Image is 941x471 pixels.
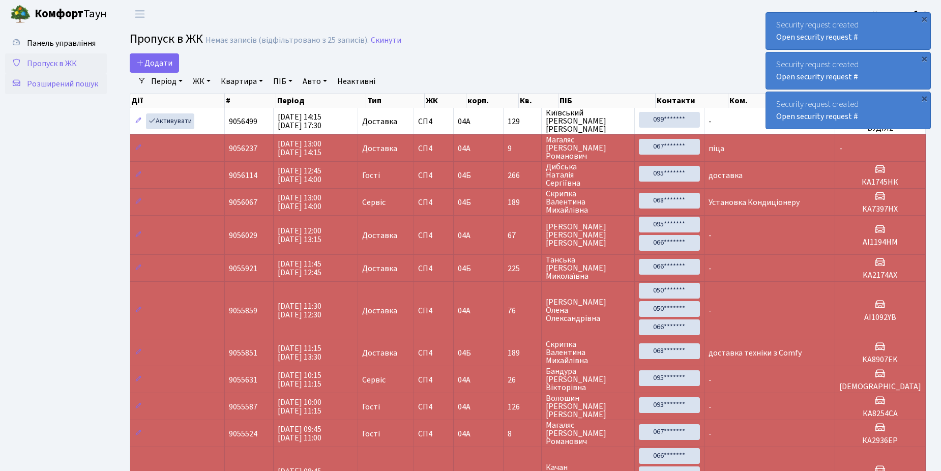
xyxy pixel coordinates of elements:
span: [DATE] 11:45 [DATE] 12:45 [278,258,321,278]
a: Open security request # [776,71,858,82]
th: Контакти [656,94,728,108]
span: 26 [508,376,537,384]
a: Розширений пошук [5,74,107,94]
span: СП4 [418,171,450,180]
span: Панель управління [27,38,96,49]
span: 9055921 [229,263,257,274]
span: 76 [508,307,537,315]
span: 225 [508,264,537,273]
div: Security request created [766,92,930,129]
span: Установка Кондиціонеру [709,197,800,208]
span: СП4 [418,430,450,438]
span: 189 [508,198,537,207]
span: - [709,305,712,316]
span: 04Б [458,263,471,274]
th: Тип [366,94,424,108]
span: - [709,116,712,127]
div: × [919,14,929,24]
span: Скрипка Валентина Михайлівна [546,190,630,214]
span: 04А [458,230,470,241]
span: Гості [362,430,380,438]
div: × [919,93,929,103]
span: Дибська Наталія Сергіївна [546,163,630,187]
button: Переключити навігацію [127,6,153,22]
span: СП4 [418,403,450,411]
a: Додати [130,53,179,73]
span: Київський [PERSON_NAME] [PERSON_NAME] [546,109,630,133]
span: [DATE] 10:15 [DATE] 11:15 [278,370,321,390]
span: [DATE] 12:45 [DATE] 14:00 [278,165,321,185]
span: 189 [508,349,537,357]
a: Період [147,73,187,90]
h5: KA7397НХ [839,204,921,214]
span: Доставка [362,231,397,240]
span: доставка [709,170,743,181]
span: Сервіс [362,198,386,207]
a: Скинути [371,36,401,45]
span: СП4 [418,376,450,384]
div: Немає записів (відфільтровано з 25 записів). [205,36,369,45]
th: Ком. [728,94,865,108]
span: Пропуск в ЖК [130,30,203,48]
span: Танська [PERSON_NAME] Миколаївна [546,256,630,280]
h5: KA8907EK [839,355,921,365]
span: - [709,374,712,386]
a: ПІБ [269,73,297,90]
span: - [709,263,712,274]
a: Консьєрж б. 4. [872,8,929,20]
div: Security request created [766,13,930,49]
span: 9056114 [229,170,257,181]
span: Доставка [362,144,397,153]
span: 126 [508,403,537,411]
h5: АІ1194НМ [839,238,921,247]
th: корп. [466,94,518,108]
a: Квартира [217,73,267,90]
span: Розширений пошук [27,78,98,90]
span: Гості [362,171,380,180]
span: піца [709,143,724,154]
span: Сервіс [362,376,386,384]
span: Магаляс [PERSON_NAME] Романович [546,421,630,446]
span: [DATE] 12:00 [DATE] 13:15 [278,225,321,245]
h5: АІ1092YB [839,313,921,322]
h5: БУДІЯ2 [839,124,921,133]
a: Пропуск в ЖК [5,53,107,74]
span: Пропуск в ЖК [27,58,77,69]
span: Доставка [362,349,397,357]
span: [PERSON_NAME] [PERSON_NAME] [PERSON_NAME] [546,223,630,247]
span: [DATE] 10:00 [DATE] 11:15 [278,397,321,417]
span: Гості [362,403,380,411]
span: СП4 [418,231,450,240]
span: СП4 [418,307,450,315]
th: Період [276,94,366,108]
span: 04Б [458,347,471,359]
span: 04Б [458,170,471,181]
span: СП4 [418,144,450,153]
span: Таун [35,6,107,23]
span: СП4 [418,264,450,273]
span: [PERSON_NAME] Олена Олександрівна [546,298,630,322]
h5: КА8254СА [839,409,921,419]
span: 04А [458,116,470,127]
span: 9056067 [229,197,257,208]
span: 04А [458,374,470,386]
h5: КА1745НК [839,178,921,187]
span: [DATE] 13:00 [DATE] 14:00 [278,192,321,212]
span: Бандура [PERSON_NAME] Вікторівна [546,367,630,392]
span: Додати [136,57,172,69]
span: - [709,230,712,241]
span: Доставка [362,264,397,273]
span: 9055587 [229,401,257,413]
h5: KA2174AX [839,271,921,280]
span: 9055859 [229,305,257,316]
div: × [919,53,929,64]
th: Дії [130,94,225,108]
span: 129 [508,117,537,126]
span: 9056499 [229,116,257,127]
a: Open security request # [776,111,858,122]
span: Доставка [362,117,397,126]
span: [DATE] 11:15 [DATE] 13:30 [278,343,321,363]
h5: [DEMOGRAPHIC_DATA] [839,382,921,392]
th: # [225,94,276,108]
span: 9055631 [229,374,257,386]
